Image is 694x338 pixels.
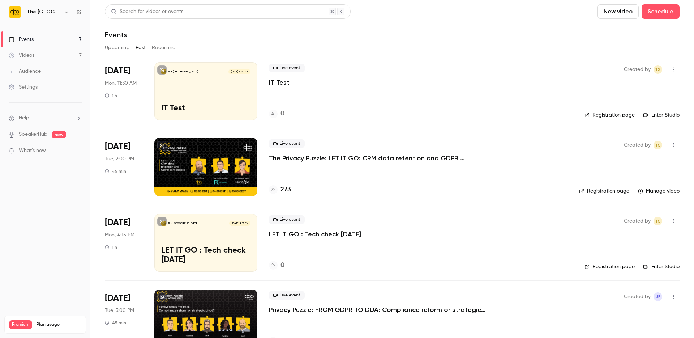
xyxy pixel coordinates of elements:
h4: 0 [280,109,284,119]
div: Settings [9,84,38,91]
a: Registration page [584,111,635,119]
img: The DPO Centre [9,6,21,18]
p: The [GEOGRAPHIC_DATA] [168,221,198,225]
button: Upcoming [105,42,130,54]
span: TS [655,217,661,225]
div: Audience [9,68,41,75]
a: Registration page [584,263,635,270]
span: [DATE] 4:15 PM [229,221,250,226]
span: Taylor Swann [654,141,662,149]
span: Plan usage [37,322,81,328]
p: IT Test [161,104,250,113]
span: Tue, 3:00 PM [105,307,134,314]
span: Live event [269,139,305,148]
div: Search for videos or events [111,8,183,16]
span: new [52,131,66,138]
span: JF [656,292,660,301]
span: What's new [19,147,46,155]
a: The Privacy Puzzle: LET IT GO: CRM data retention and GDPR compliance [269,154,486,162]
a: 0 [269,261,284,270]
button: New video [597,4,639,19]
h6: The [GEOGRAPHIC_DATA] [27,8,61,16]
button: Past [136,42,146,54]
p: The [GEOGRAPHIC_DATA] [168,70,198,73]
p: LET IT GO : Tech check [DATE] [161,246,250,265]
h1: Events [105,30,127,39]
div: 1 h [105,244,117,250]
a: Privacy Puzzle: FROM GDPR TO DUA: Compliance reform or strategic pivot? [269,305,486,314]
button: Recurring [152,42,176,54]
span: Created by [624,141,651,149]
span: TS [655,65,661,74]
span: Taylor Swann [654,217,662,225]
span: [DATE] [105,217,130,228]
span: Premium [9,320,32,329]
span: [DATE] [105,65,130,77]
span: Joel Fisk [654,292,662,301]
div: Events [9,36,34,43]
a: LET IT GO : Tech check 14/07/25The [GEOGRAPHIC_DATA][DATE] 4:15 PMLET IT GO : Tech check [DATE] [154,214,257,272]
a: IT Test The [GEOGRAPHIC_DATA][DATE] 11:30 AMIT Test [154,62,257,120]
span: [DATE] 11:30 AM [228,69,250,74]
span: Created by [624,217,651,225]
span: TS [655,141,661,149]
a: 0 [269,109,284,119]
span: [DATE] [105,141,130,152]
a: Registration page [579,187,629,195]
a: Manage video [638,187,680,195]
div: Jul 15 Tue, 2:00 PM (Europe/London) [105,138,143,196]
span: Created by [624,65,651,74]
a: 273 [269,185,291,195]
a: LET IT GO : Tech check [DATE] [269,230,361,238]
button: Schedule [642,4,680,19]
span: Mon, 11:30 AM [105,80,137,87]
h4: 0 [280,261,284,270]
span: [DATE] [105,292,130,304]
li: help-dropdown-opener [9,114,82,122]
span: Created by [624,292,651,301]
iframe: Noticeable Trigger [73,148,82,154]
a: SpeakerHub [19,131,47,138]
div: Jul 14 Mon, 4:15 PM (Europe/London) [105,214,143,272]
a: Enter Studio [643,111,680,119]
span: Taylor Swann [654,65,662,74]
span: Mon, 4:15 PM [105,231,134,238]
h4: 273 [280,185,291,195]
div: 1 h [105,93,117,98]
div: 45 min [105,320,126,326]
a: Enter Studio [643,263,680,270]
span: Tue, 2:00 PM [105,155,134,162]
span: Live event [269,215,305,224]
span: Help [19,114,29,122]
span: Live event [269,64,305,72]
div: Videos [9,52,34,59]
div: 45 min [105,168,126,174]
a: IT Test [269,78,290,87]
span: Live event [269,291,305,300]
div: Aug 4 Mon, 11:30 AM (Europe/London) [105,62,143,120]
